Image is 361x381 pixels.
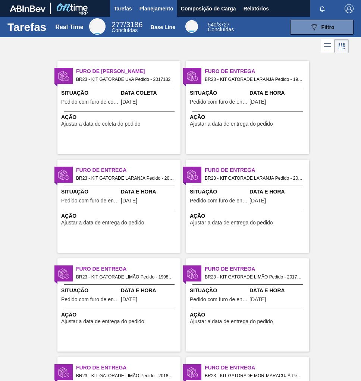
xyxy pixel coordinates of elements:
span: Concluídas [208,26,234,32]
span: Filtro [321,24,335,30]
img: Logout [345,4,354,13]
span: Furo de Coleta [76,67,180,75]
span: Furo de Entrega [76,265,180,273]
button: Filtro [290,20,354,35]
span: 27/08/2025 [121,99,137,105]
span: 01/08/2025, [121,297,137,302]
div: Base Line [151,24,175,30]
img: status [187,268,198,279]
span: Ajustar a data de entrega do pedido [190,319,273,324]
img: status [187,70,198,82]
span: 30/08/2025, [249,198,266,204]
span: Pedido com furo de entrega [190,99,248,105]
span: Furo de Entrega [76,364,180,372]
span: Furo de Entrega [205,166,309,174]
img: status [187,367,198,378]
div: Real Time [89,18,106,35]
span: Tarefas [114,4,132,13]
span: / 3186 [112,21,142,29]
span: Pedido com furo de entrega [61,198,119,204]
div: Real Time [55,24,83,31]
span: Ajustar a data de coleta do pedido [61,121,141,127]
span: Planejamento [139,4,173,13]
div: Base Line [208,22,234,32]
span: Situação [190,89,248,97]
span: Data e Hora [249,89,307,97]
span: Data Coleta [121,89,179,97]
span: Situação [190,287,248,295]
img: status [58,70,69,82]
span: BR23 - KIT GATORADE LIMÃO Pedido - 1998300 [76,273,175,281]
span: Composição de Carga [181,4,236,13]
h1: Tarefas [7,23,47,31]
span: 29/08/2025, [249,297,266,302]
span: Furo de Entrega [76,166,180,174]
span: Situação [61,89,119,97]
img: TNhmsLtSVTkK8tSr43FrP2fwEKptu5GPRR3wAAAABJRU5ErkJggg== [10,5,45,12]
span: Pedido com furo de entrega [190,198,248,204]
span: 01/08/2025, [249,99,266,105]
span: Ajustar a data de entrega do pedido [190,121,273,127]
span: BR23 - KIT GATORADE MOR-MARACUJÁ Pedido - 1998301 [205,372,303,380]
span: Pedido com furo de coleta [61,99,119,105]
div: Real Time [112,22,142,33]
span: Ação [190,311,307,319]
span: Relatórios [244,4,269,13]
span: Ação [61,113,179,121]
span: Pedido com furo de entrega [190,297,248,302]
span: 277 [112,21,124,29]
span: / 3727 [208,22,229,28]
span: 29/08/2025, [121,198,137,204]
span: BR23 - KIT GATORADE LARANJA Pedido - 2018349 [205,174,303,182]
span: Situação [190,188,248,196]
span: Furo de Entrega [205,364,309,372]
span: Ajustar a data de entrega do pedido [61,319,144,324]
img: status [58,169,69,180]
span: Data e Hora [121,188,179,196]
span: Situação [61,188,119,196]
span: Data e Hora [121,287,179,295]
img: status [58,268,69,279]
span: BR23 - KIT GATORADE LIMÃO Pedido - 2018485 [76,372,175,380]
span: BR23 - KIT GATORADE LIMÃO Pedido - 2017129 [205,273,303,281]
span: Furo de Entrega [205,265,309,273]
span: BR23 - KIT GATORADE UVA Pedido - 2017132 [76,75,175,84]
span: Ação [61,311,179,319]
span: Ajustar a data de entrega do pedido [61,220,144,226]
div: Visão em Lista [321,39,335,53]
span: Furo de Entrega [205,67,309,75]
span: Concluídas [112,27,138,33]
img: status [58,367,69,378]
span: Ajustar a data de entrega do pedido [190,220,273,226]
button: Notificações [310,3,334,14]
img: status [187,169,198,180]
span: Ação [190,113,307,121]
span: 540 [208,22,216,28]
span: Data e Hora [249,188,307,196]
span: Ação [190,212,307,220]
span: Situação [61,287,119,295]
div: Visão em Cards [335,39,349,53]
span: Data e Hora [249,287,307,295]
span: Ação [61,212,179,220]
span: Pedido com furo de entrega [61,297,119,302]
div: Base Line [185,20,198,33]
span: BR23 - KIT GATORADE LARANJA Pedido - 1998299 [205,75,303,84]
span: BR23 - KIT GATORADE LARANJA Pedido - 2017130 [76,174,175,182]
